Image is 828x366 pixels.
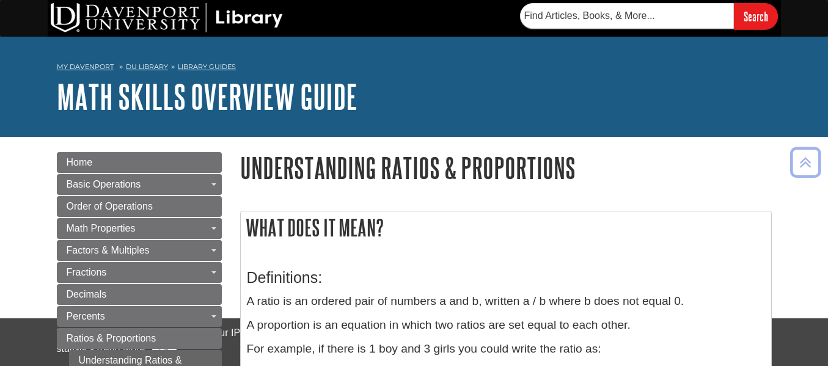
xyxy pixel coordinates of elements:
form: Searches DU Library's articles, books, and more [520,3,778,29]
a: Decimals [57,284,222,305]
span: Fractions [67,267,107,277]
input: Find Articles, Books, & More... [520,3,734,29]
img: DU Library [51,3,283,32]
p: A proportion is an equation in which two ratios are set equal to each other. [247,317,765,334]
a: Basic Operations [57,174,222,195]
input: Search [734,3,778,29]
a: Home [57,152,222,173]
p: For example, if there is 1 boy and 3 girls you could write the ratio as: [247,340,765,358]
span: Basic Operations [67,179,141,189]
a: Order of Operations [57,196,222,217]
span: Order of Operations [67,201,153,211]
span: Ratios & Proportions [67,333,156,343]
p: A ratio is an ordered pair of numbers a and b, written a / b where b does not equal 0. [247,293,765,310]
a: Math Skills Overview Guide [57,78,357,115]
a: DU Library [126,62,168,71]
a: Ratios & Proportions [57,328,222,349]
span: Factors & Multiples [67,245,150,255]
h2: What does it mean? [241,211,771,244]
a: Factors & Multiples [57,240,222,261]
a: Math Properties [57,218,222,239]
span: Percents [67,311,105,321]
a: Back to Top [786,154,825,170]
nav: breadcrumb [57,59,772,78]
a: Library Guides [178,62,236,71]
a: My Davenport [57,62,114,72]
h1: Understanding Ratios & Proportions [240,152,772,183]
span: Decimals [67,289,107,299]
span: Math Properties [67,223,136,233]
h3: Definitions: [247,269,765,287]
a: Fractions [57,262,222,283]
span: Home [67,157,93,167]
a: Percents [57,306,222,327]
